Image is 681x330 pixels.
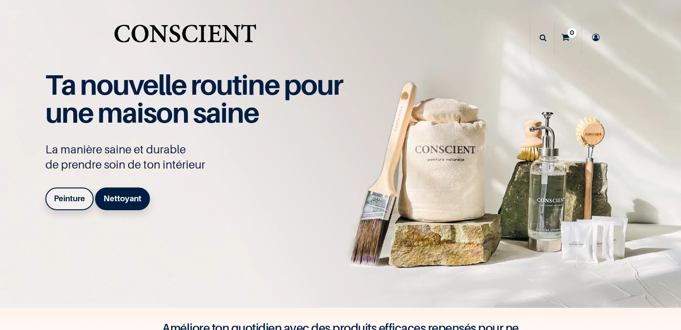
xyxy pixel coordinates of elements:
[112,19,258,56] img: Conscient
[555,21,581,54] a: 0
[95,187,150,210] a: Nettoyant
[45,68,342,129] span: Ta nouvelle routine pour une maison saine
[45,187,94,210] a: Peinture
[54,194,85,203] b: Peinture
[104,194,141,203] b: Nettoyant
[45,142,353,172] p: La manière saine et durable de prendre soin de ton intérieur
[112,19,258,56] a: Logo of Conscient
[567,28,576,37] sup: 0
[632,269,677,313] iframe: Tidio Chat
